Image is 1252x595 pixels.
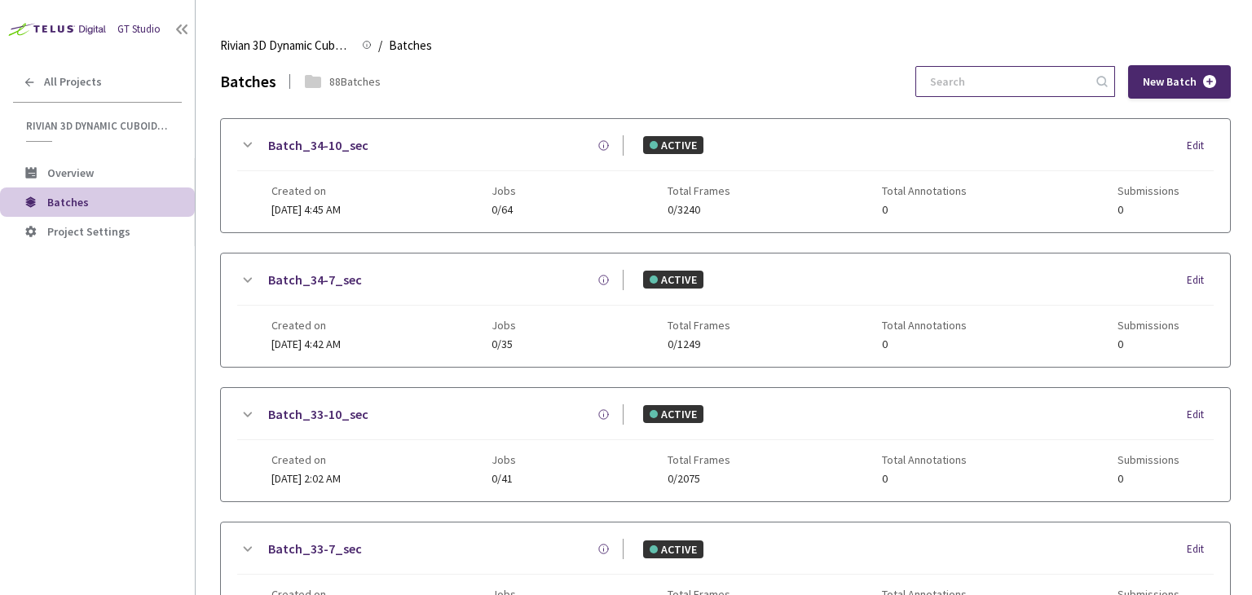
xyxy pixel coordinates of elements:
span: 0 [1118,204,1179,216]
div: 88 Batches [329,73,381,90]
div: Batch_34-7_secACTIVEEditCreated on[DATE] 4:42 AMJobs0/35Total Frames0/1249Total Annotations0Submi... [221,253,1230,367]
span: Created on [271,184,341,197]
a: Batch_33-10_sec [268,404,368,425]
a: Batch_34-10_sec [268,135,368,156]
span: Project Settings [47,224,130,239]
div: Edit [1187,541,1214,558]
span: Total Annotations [882,319,967,332]
span: Submissions [1118,319,1179,332]
div: Batch_34-10_secACTIVEEditCreated on[DATE] 4:45 AMJobs0/64Total Frames0/3240Total Annotations0Subm... [221,119,1230,232]
span: Submissions [1118,184,1179,197]
div: ACTIVE [643,540,703,558]
span: 0/1249 [668,338,730,350]
span: New Batch [1143,75,1197,89]
div: Batch_33-10_secACTIVEEditCreated on[DATE] 2:02 AMJobs0/41Total Frames0/2075Total Annotations0Subm... [221,388,1230,501]
span: 0/64 [492,204,516,216]
span: 0 [882,204,967,216]
span: All Projects [44,75,102,89]
span: 0 [882,473,967,485]
span: Total Annotations [882,184,967,197]
div: Edit [1187,138,1214,154]
a: Batch_34-7_sec [268,270,362,290]
span: 0/3240 [668,204,730,216]
span: Rivian 3D Dynamic Cuboids[2024-25] [26,119,172,133]
span: 0/41 [492,473,516,485]
div: Edit [1187,272,1214,289]
div: ACTIVE [643,271,703,289]
span: Jobs [492,184,516,197]
div: ACTIVE [643,136,703,154]
span: Jobs [492,453,516,466]
span: 0 [1118,338,1179,350]
span: Total Annotations [882,453,967,466]
span: 0/35 [492,338,516,350]
span: 0/2075 [668,473,730,485]
span: Total Frames [668,319,730,332]
div: Edit [1187,407,1214,423]
span: Created on [271,453,341,466]
span: Rivian 3D Dynamic Cuboids[2024-25] [220,36,352,55]
span: [DATE] 2:02 AM [271,471,341,486]
span: Batches [389,36,432,55]
input: Search [920,67,1094,96]
div: GT Studio [117,21,161,37]
a: Batch_33-7_sec [268,539,362,559]
span: Overview [47,165,94,180]
span: Total Frames [668,453,730,466]
span: [DATE] 4:45 AM [271,202,341,217]
div: ACTIVE [643,405,703,423]
span: Jobs [492,319,516,332]
span: 0 [1118,473,1179,485]
div: Batches [220,68,276,94]
span: Created on [271,319,341,332]
span: [DATE] 4:42 AM [271,337,341,351]
span: 0 [882,338,967,350]
span: Batches [47,195,89,209]
span: Submissions [1118,453,1179,466]
li: / [378,36,382,55]
span: Total Frames [668,184,730,197]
